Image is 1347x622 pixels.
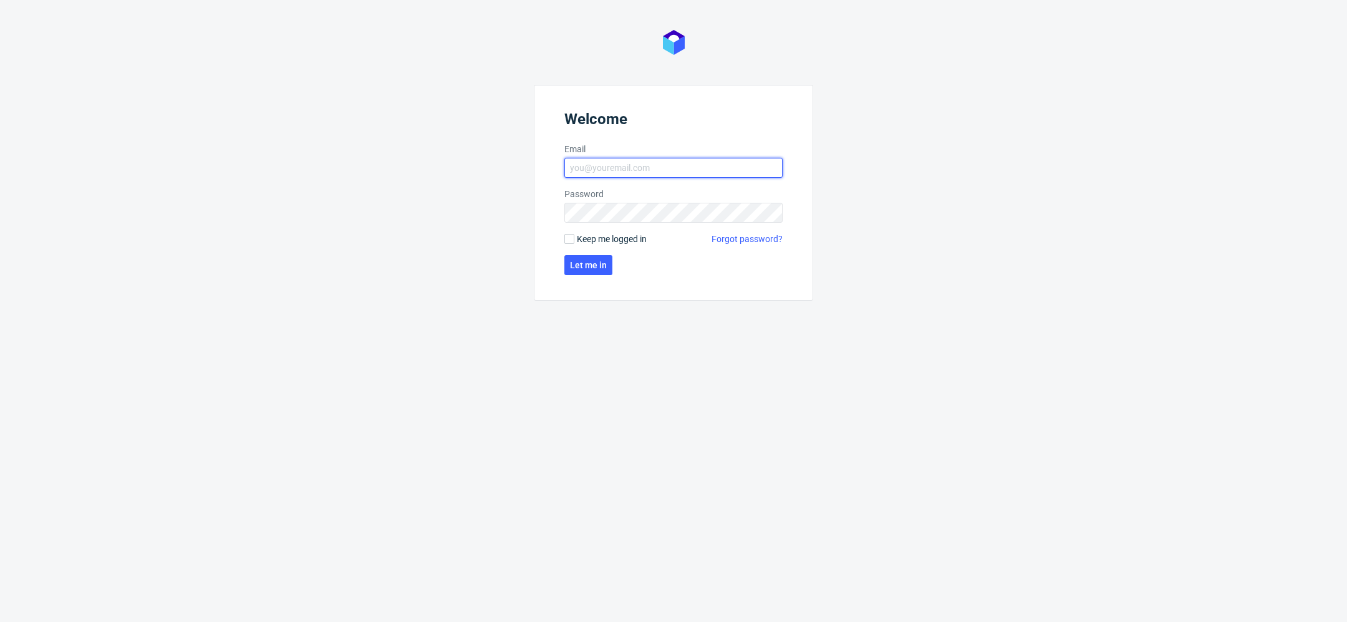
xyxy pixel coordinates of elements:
span: Let me in [570,261,607,270]
input: you@youremail.com [564,158,783,178]
span: Keep me logged in [577,233,647,245]
button: Let me in [564,255,612,275]
a: Forgot password? [712,233,783,245]
label: Email [564,143,783,155]
header: Welcome [564,110,783,133]
label: Password [564,188,783,200]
